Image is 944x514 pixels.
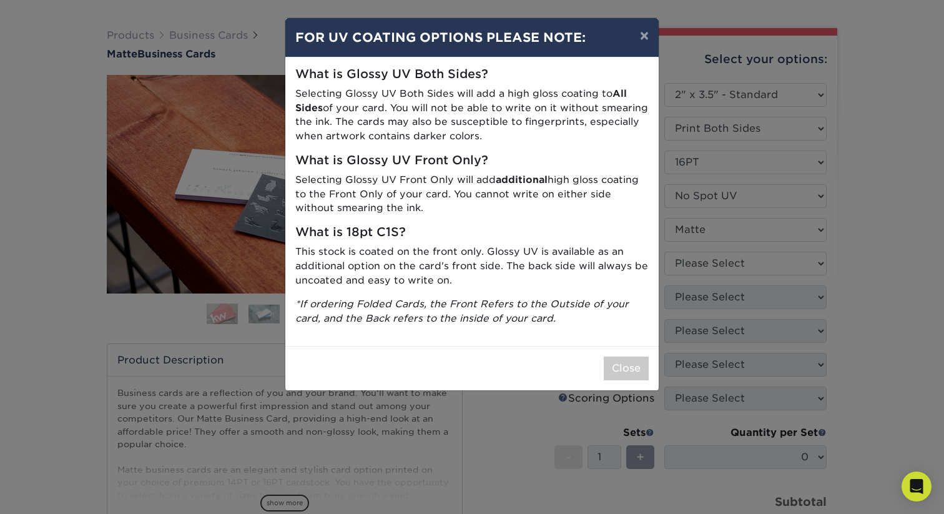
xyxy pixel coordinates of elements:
button: Close [604,357,649,380]
strong: additional [496,174,548,185]
p: Selecting Glossy UV Front Only will add high gloss coating to the Front Only of your card. You ca... [295,173,649,215]
h5: What is Glossy UV Front Only? [295,154,649,168]
button: × [630,18,659,53]
h5: What is Glossy UV Both Sides? [295,67,649,82]
p: This stock is coated on the front only. Glossy UV is available as an additional option on the car... [295,245,649,287]
div: Open Intercom Messenger [902,472,932,502]
h4: FOR UV COATING OPTIONS PLEASE NOTE: [295,28,649,47]
h5: What is 18pt C1S? [295,225,649,240]
p: Selecting Glossy UV Both Sides will add a high gloss coating to of your card. You will not be abl... [295,87,649,144]
strong: All Sides [295,87,627,114]
i: *If ordering Folded Cards, the Front Refers to the Outside of your card, and the Back refers to t... [295,298,629,324]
